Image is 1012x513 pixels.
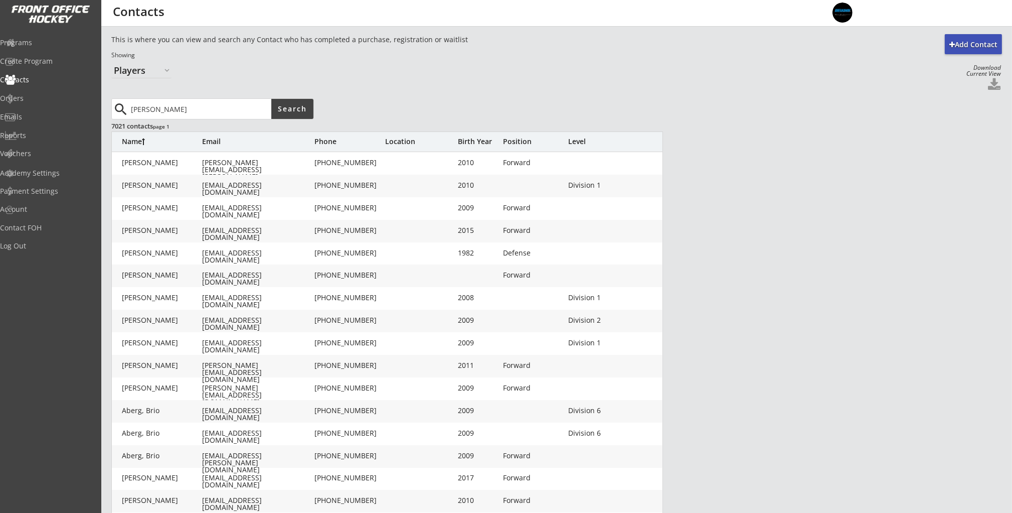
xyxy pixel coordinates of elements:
div: Division 1 [568,339,628,346]
div: [EMAIL_ADDRESS][DOMAIN_NAME] [202,430,312,444]
div: [PHONE_NUMBER] [314,317,385,324]
div: 7021 contacts [111,121,312,131]
button: Click to download all Contacts. Your browser settings may try to block it, check your security se... [987,78,1002,92]
div: [PERSON_NAME][EMAIL_ADDRESS][PERSON_NAME][DOMAIN_NAME] [202,159,312,187]
div: [PHONE_NUMBER] [314,362,385,369]
div: [PERSON_NAME] [122,159,202,166]
div: [PHONE_NUMBER] [314,249,385,256]
div: [PERSON_NAME] [122,182,202,189]
div: Forward [503,362,563,369]
div: Forward [503,227,563,234]
div: 2009 [458,452,498,459]
div: [PERSON_NAME] [122,249,202,256]
div: Forward [503,497,563,504]
div: [EMAIL_ADDRESS][DOMAIN_NAME] [202,317,312,331]
div: 2009 [458,430,498,437]
div: 2009 [458,317,498,324]
div: Level [568,138,628,145]
div: Defense [503,249,563,256]
div: [PERSON_NAME] [122,317,202,324]
div: [EMAIL_ADDRESS][DOMAIN_NAME] [202,249,312,264]
div: 2010 [458,497,498,504]
div: Aberg, Brio [122,407,202,414]
div: Name [122,138,202,145]
div: [PHONE_NUMBER] [314,227,385,234]
div: [EMAIL_ADDRESS][DOMAIN_NAME] [202,339,312,353]
div: 2009 [458,339,498,346]
div: Birth Year [458,138,498,145]
div: [PERSON_NAME][EMAIL_ADDRESS][DOMAIN_NAME] [202,362,312,383]
div: [PHONE_NUMBER] [314,182,385,189]
div: 2009 [458,204,498,211]
div: Add Contact [945,40,1002,50]
div: [EMAIL_ADDRESS][DOMAIN_NAME] [202,407,312,421]
div: 1982 [458,249,498,256]
div: Forward [503,272,563,279]
div: Forward [503,204,563,211]
div: Division 1 [568,294,628,301]
div: 2009 [458,384,498,392]
div: [EMAIL_ADDRESS][DOMAIN_NAME] [202,182,312,196]
div: Location [385,138,455,145]
div: [EMAIL_ADDRESS][DOMAIN_NAME] [202,204,312,218]
div: Aberg, Brio [122,430,202,437]
div: 2009 [458,407,498,414]
div: [PERSON_NAME] [122,362,202,369]
div: 2010 [458,182,498,189]
div: [EMAIL_ADDRESS][DOMAIN_NAME] [202,272,312,286]
div: [PERSON_NAME] [122,474,202,481]
div: Email [202,138,312,145]
div: [PERSON_NAME][EMAIL_ADDRESS][DOMAIN_NAME] [202,384,312,406]
div: [PHONE_NUMBER] [314,430,385,437]
div: Division 1 [568,182,628,189]
div: [EMAIL_ADDRESS][DOMAIN_NAME] [202,227,312,241]
div: [PHONE_NUMBER] [314,159,385,166]
div: [PERSON_NAME] [122,294,202,301]
div: [PERSON_NAME] [122,204,202,211]
div: [PHONE_NUMBER] [314,474,385,481]
div: [EMAIL_ADDRESS][DOMAIN_NAME] [202,294,312,308]
div: Phone [314,138,385,145]
div: Division 6 [568,430,628,437]
div: [PHONE_NUMBER] [314,497,385,504]
div: Division 2 [568,317,628,324]
div: This is where you can view and search any Contact who has completed a purchase, registration or w... [111,35,534,45]
div: Forward [503,159,563,166]
div: 2015 [458,227,498,234]
font: page 1 [153,123,170,130]
div: Showing [111,51,534,60]
div: Forward [503,452,563,459]
div: [PHONE_NUMBER] [314,384,385,392]
div: [PERSON_NAME] [122,497,202,504]
div: 2011 [458,362,498,369]
div: Forward [503,474,563,481]
div: Division 6 [568,407,628,414]
div: [PERSON_NAME] [122,339,202,346]
div: [PHONE_NUMBER] [314,272,385,279]
div: [PERSON_NAME] [122,227,202,234]
button: Search [271,99,313,119]
div: 2008 [458,294,498,301]
div: [PHONE_NUMBER] [314,407,385,414]
div: 2010 [458,159,498,166]
div: Forward [503,384,563,392]
div: [PHONE_NUMBER] [314,204,385,211]
div: [EMAIL_ADDRESS][DOMAIN_NAME] [202,474,312,488]
input: Type here... [129,99,271,119]
div: [PHONE_NUMBER] [314,339,385,346]
div: [PERSON_NAME] [122,272,202,279]
div: Download Current View [961,65,1001,77]
div: [PHONE_NUMBER] [314,294,385,301]
div: Aberg, Brio [122,452,202,459]
div: [PHONE_NUMBER] [314,452,385,459]
div: [PERSON_NAME] [122,384,202,392]
div: Position [503,138,563,145]
button: search [113,101,129,117]
div: 2017 [458,474,498,481]
div: [EMAIL_ADDRESS][DOMAIN_NAME] [202,497,312,511]
div: [EMAIL_ADDRESS][PERSON_NAME][DOMAIN_NAME] [202,452,312,473]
